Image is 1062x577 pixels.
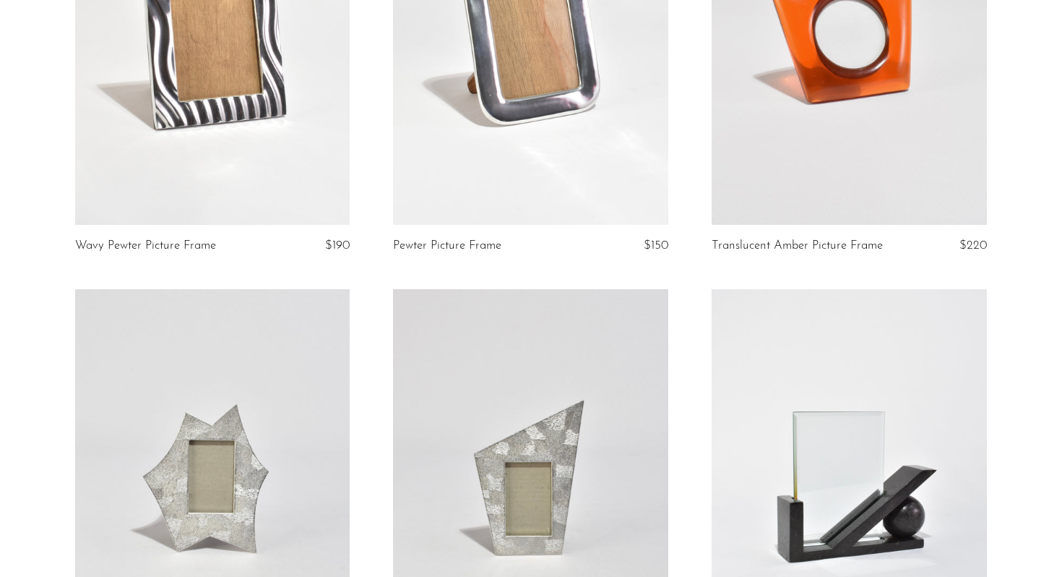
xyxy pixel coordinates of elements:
[325,239,350,252] span: $190
[712,239,883,252] a: Translucent Amber Picture Frame
[75,239,216,252] a: Wavy Pewter Picture Frame
[959,239,987,252] span: $220
[393,239,501,252] a: Pewter Picture Frame
[644,239,668,252] span: $150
